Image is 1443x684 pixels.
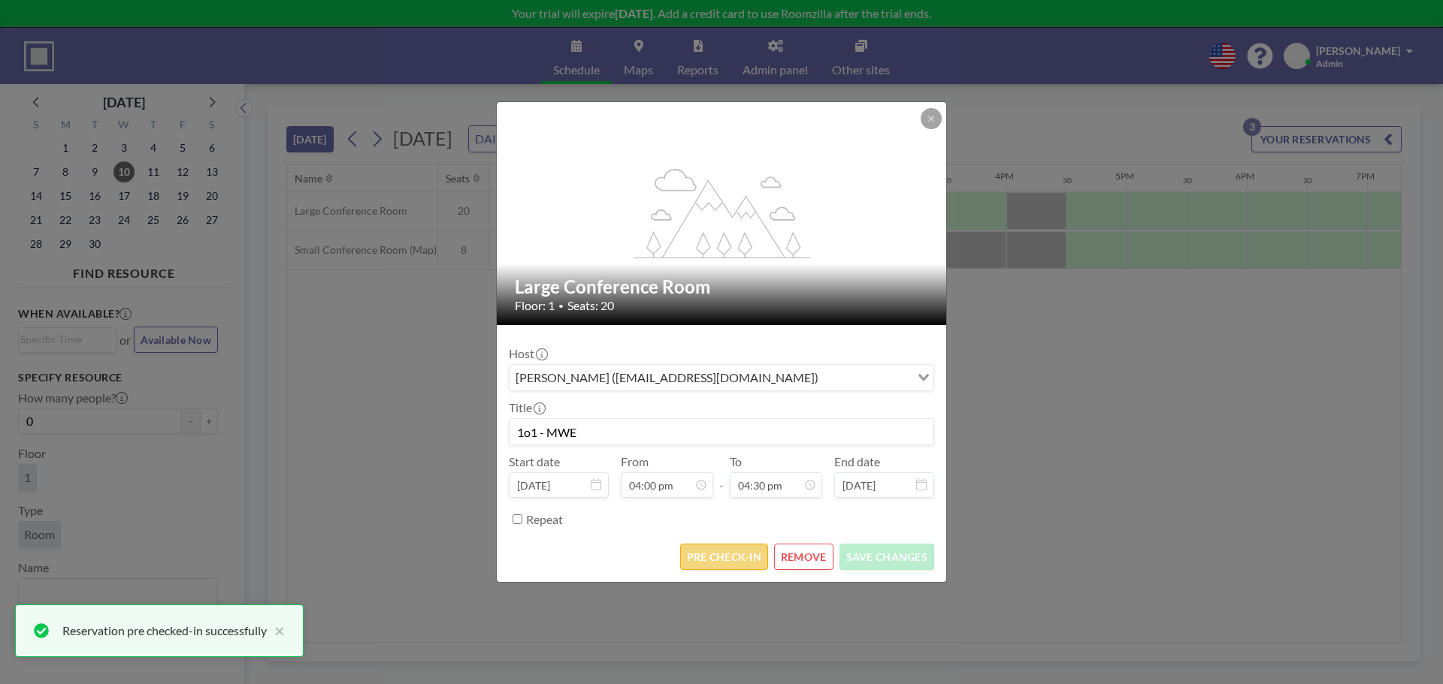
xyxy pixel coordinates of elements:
label: To [730,454,742,469]
div: Reservation pre checked-in successfully [62,622,267,640]
label: Repeat [526,512,563,527]
span: Floor: 1 [515,298,555,313]
label: Start date [509,454,560,469]
button: REMOVE [774,544,833,570]
span: [PERSON_NAME] ([EMAIL_ADDRESS][DOMAIN_NAME]) [513,368,821,387]
span: - [719,460,724,493]
span: Seats: 20 [567,298,614,313]
label: From [621,454,649,469]
button: PRE CHECK-IN [680,544,768,570]
input: Search for option [823,368,909,387]
div: Search for option [510,365,933,390]
input: (No title) [510,419,933,444]
label: Title [509,400,544,415]
label: End date [834,454,880,469]
button: close [267,622,285,640]
label: Host [509,346,546,361]
g: flex-grow: 1.2; [634,167,811,258]
span: • [558,300,564,312]
button: SAVE CHANGES [839,544,934,570]
h2: Large Conference Room [515,276,930,298]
